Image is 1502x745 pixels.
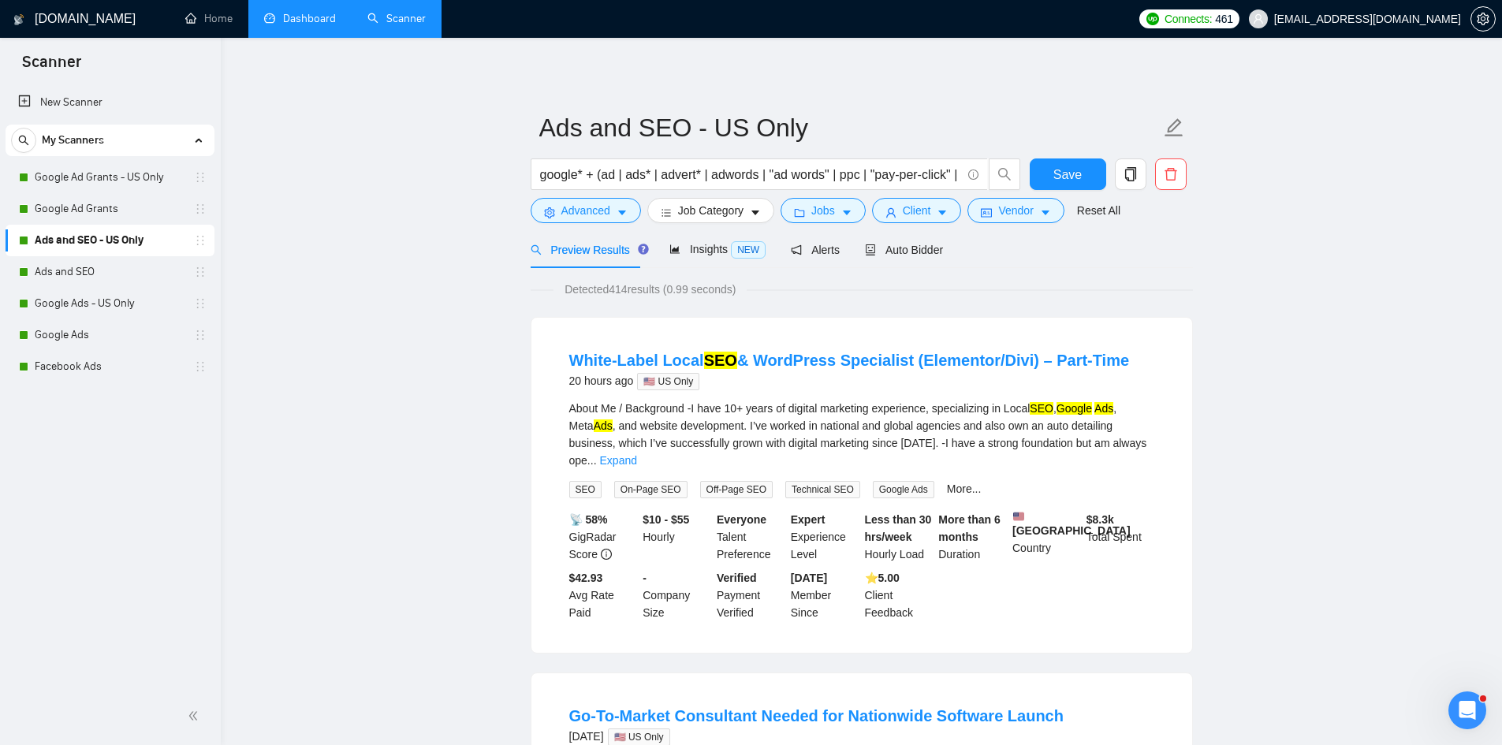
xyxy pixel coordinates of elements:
[540,165,961,184] input: Search Freelance Jobs...
[750,207,761,218] span: caret-down
[998,202,1033,219] span: Vendor
[544,207,555,218] span: setting
[185,12,233,25] a: homeHome
[1471,13,1495,25] span: setting
[35,351,184,382] a: Facebook Ads
[704,352,737,369] mark: SEO
[600,454,637,467] a: Expand
[11,128,36,153] button: search
[35,288,184,319] a: Google Ads - US Only
[587,454,597,467] span: ...
[862,569,936,621] div: Client Feedback
[791,513,826,526] b: Expert
[1146,13,1159,25] img: upwork-logo.png
[1057,402,1092,415] mark: Google
[873,481,934,498] span: Google Ads
[569,352,1130,369] a: White-Label LocalSEO& WordPress Specialist (Elementor/Divi) – Part-Time
[569,572,603,584] b: $42.93
[566,569,640,621] div: Avg Rate Paid
[188,708,203,724] span: double-left
[35,225,184,256] a: Ads and SEO - US Only
[637,373,699,390] span: 🇺🇸 US Only
[13,7,24,32] img: logo
[639,511,714,563] div: Hourly
[1083,511,1157,563] div: Total Spent
[938,513,1001,543] b: More than 6 months
[194,171,207,184] span: holder
[1077,202,1120,219] a: Reset All
[6,125,214,382] li: My Scanners
[539,108,1161,147] input: Scanner name...
[811,202,835,219] span: Jobs
[1009,511,1083,563] div: Country
[865,513,932,543] b: Less than 30 hrs/week
[841,207,852,218] span: caret-down
[865,244,876,255] span: robot
[872,198,962,223] button: userClientcaret-down
[731,241,766,259] span: NEW
[614,481,688,498] span: On-Page SEO
[367,12,426,25] a: searchScanner
[1448,691,1486,729] iframe: Intercom live chat
[1013,511,1024,522] img: 🇺🇸
[714,569,788,621] div: Payment Verified
[601,549,612,560] span: info-circle
[639,569,714,621] div: Company Size
[935,511,1009,563] div: Duration
[194,234,207,247] span: holder
[594,419,613,432] mark: Ads
[865,244,943,256] span: Auto Bidder
[1012,511,1131,537] b: [GEOGRAPHIC_DATA]
[989,158,1020,190] button: search
[18,87,202,118] a: New Scanner
[865,572,900,584] b: ⭐️ 5.00
[569,400,1154,469] div: About Me / Background -I have 10+ years of digital marketing experience, specializing in Local , ...
[561,202,610,219] span: Advanced
[885,207,896,218] span: user
[990,167,1019,181] span: search
[6,87,214,118] li: New Scanner
[35,319,184,351] a: Google Ads
[1165,10,1212,28] span: Connects:
[1470,6,1496,32] button: setting
[194,203,207,215] span: holder
[788,569,862,621] div: Member Since
[968,169,978,180] span: info-circle
[569,513,608,526] b: 📡 58%
[785,481,860,498] span: Technical SEO
[194,266,207,278] span: holder
[788,511,862,563] div: Experience Level
[678,202,744,219] span: Job Category
[947,482,982,495] a: More...
[194,297,207,310] span: holder
[531,244,542,255] span: search
[35,193,184,225] a: Google Ad Grants
[1164,117,1184,138] span: edit
[967,198,1064,223] button: idcardVendorcaret-down
[781,198,866,223] button: folderJobscaret-down
[1086,513,1114,526] b: $ 8.3k
[569,481,602,498] span: SEO
[643,572,647,584] b: -
[531,198,641,223] button: settingAdvancedcaret-down
[794,207,805,218] span: folder
[194,360,207,373] span: holder
[264,12,336,25] a: dashboardDashboard
[1470,13,1496,25] a: setting
[717,572,757,584] b: Verified
[553,281,747,298] span: Detected 414 results (0.99 seconds)
[35,256,184,288] a: Ads and SEO
[669,244,680,255] span: area-chart
[1030,402,1053,415] mark: SEO
[717,513,766,526] b: Everyone
[1030,158,1106,190] button: Save
[791,572,827,584] b: [DATE]
[1253,13,1264,24] span: user
[9,50,94,84] span: Scanner
[714,511,788,563] div: Talent Preference
[647,198,774,223] button: barsJob Categorycaret-down
[35,162,184,193] a: Google Ad Grants - US Only
[1155,158,1187,190] button: delete
[862,511,936,563] div: Hourly Load
[643,513,689,526] b: $10 - $55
